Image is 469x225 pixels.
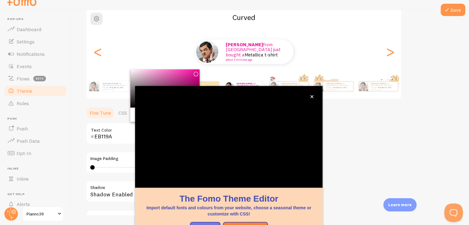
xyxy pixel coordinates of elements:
small: about 4 minutes ago [371,89,395,90]
span: Push [17,125,28,132]
p: from [GEOGRAPHIC_DATA] just bought a [185,82,209,90]
a: Theme [4,85,67,97]
span: Notifications [17,51,45,57]
a: Settings [4,35,67,48]
strong: [PERSON_NAME] [281,82,296,85]
p: Learn more [388,202,412,208]
span: Settings [17,39,35,45]
a: Inline [4,173,67,185]
strong: [PERSON_NAME] [103,82,117,85]
a: Dashboard [4,23,67,35]
h2: Curved [87,13,401,22]
a: Pianno39 [22,207,64,221]
span: Events [17,63,32,69]
img: Fomo [196,41,218,63]
small: about 4 minutes ago [226,58,286,61]
p: from [GEOGRAPHIC_DATA] just bought a [226,42,287,61]
button: Save [441,4,465,16]
img: Fomo [314,82,323,91]
strong: [PERSON_NAME] [326,82,341,85]
a: Flows beta [4,72,67,85]
span: Dashboard [17,26,41,32]
img: Fomo [225,82,234,91]
a: Metallica t-shirt [245,52,278,58]
img: Fomo [89,81,99,91]
a: CSS [115,107,131,119]
p: Import default fonts and colours from your website, choose a seasonal theme or customize with CSS! [142,205,315,217]
small: about 4 minutes ago [326,89,350,90]
span: Rules [17,100,29,106]
small: about 4 minutes ago [103,89,128,90]
span: Opt-In [17,150,31,156]
span: Inline [7,167,67,171]
span: Push Data [17,138,40,144]
div: Next slide [386,30,394,74]
span: Flows [17,76,30,82]
span: Pop-ups [7,17,67,21]
img: Fomo [269,82,278,91]
span: Inline [17,176,29,182]
a: Events [4,60,67,72]
a: Metallica t-shirt [110,86,123,89]
a: Push Data [4,135,67,147]
a: Notifications [4,48,67,60]
div: Chrome color picker [130,69,200,122]
iframe: Help Scout Beacon - Open [444,203,463,222]
img: Fomo [359,82,368,91]
div: Learn more [383,198,417,211]
strong: [PERSON_NAME] [226,42,263,47]
p: from [GEOGRAPHIC_DATA] just bought a [103,82,129,90]
span: Get Help [7,192,67,196]
p: from [GEOGRAPHIC_DATA] just bought a [326,82,351,90]
div: Shadow Enabled [86,181,271,203]
strong: [PERSON_NAME] [371,82,385,85]
a: Push [4,122,67,135]
span: Theme [17,88,32,94]
a: Metallica t-shirt [333,86,347,89]
span: beta [33,76,46,81]
label: Image Padding [90,156,267,162]
a: Rules [4,97,67,109]
a: Metallica t-shirt [378,86,391,89]
a: Fine Tune [86,107,115,119]
strong: [PERSON_NAME] [237,82,252,85]
span: Alerts [17,201,30,207]
span: Pianno39 [27,210,56,218]
a: Alerts [4,198,67,210]
span: Push [7,117,67,121]
h1: The Fomo Theme Editor [142,193,315,205]
p: from [GEOGRAPHIC_DATA] just bought a [281,82,306,90]
p: from [GEOGRAPHIC_DATA] just bought a [371,82,395,90]
div: Previous slide [94,30,101,74]
p: from [GEOGRAPHIC_DATA] just bought a [237,82,261,90]
a: Opt-In [4,147,67,159]
button: close, [309,93,315,100]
